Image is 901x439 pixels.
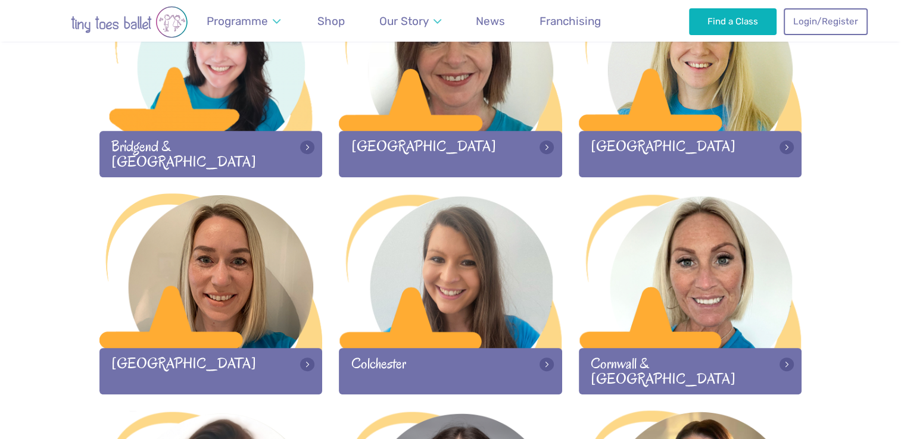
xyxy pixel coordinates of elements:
a: News [470,7,511,35]
span: Programme [207,14,268,28]
div: Bridgend & [GEOGRAPHIC_DATA] [99,131,323,177]
a: Login/Register [784,8,867,35]
span: News [476,14,505,28]
a: Shop [312,7,351,35]
div: Colchester [339,348,562,394]
span: Franchising [540,14,601,28]
a: Colchester [339,193,562,394]
a: Our Story [373,7,447,35]
a: Cornwall & [GEOGRAPHIC_DATA] [579,193,802,394]
a: Franchising [534,7,607,35]
span: Shop [317,14,345,28]
span: Our Story [379,14,429,28]
div: Cornwall & [GEOGRAPHIC_DATA] [579,348,802,394]
a: Find a Class [689,8,777,35]
a: Programme [201,7,286,35]
a: [GEOGRAPHIC_DATA] [99,193,323,394]
div: [GEOGRAPHIC_DATA] [99,348,323,394]
div: [GEOGRAPHIC_DATA] [579,131,802,177]
img: tiny toes ballet [34,6,225,38]
div: [GEOGRAPHIC_DATA] [339,131,562,177]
